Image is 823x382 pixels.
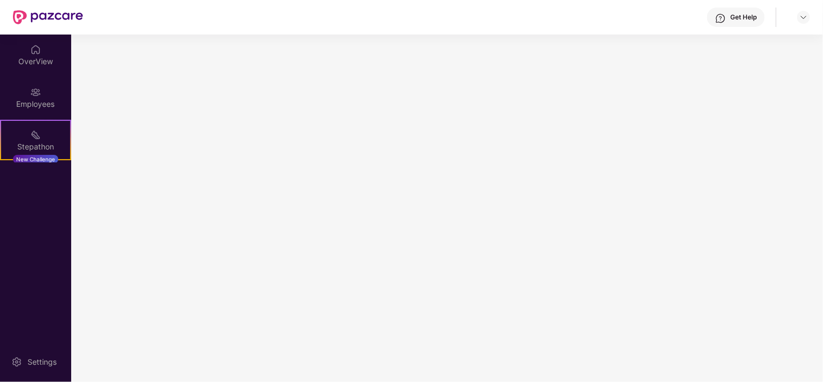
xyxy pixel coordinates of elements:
[30,129,41,140] img: svg+xml;base64,PHN2ZyB4bWxucz0iaHR0cDovL3d3dy53My5vcmcvMjAwMC9zdmciIHdpZHRoPSIyMSIgaGVpZ2h0PSIyMC...
[30,87,41,98] img: svg+xml;base64,PHN2ZyBpZD0iRW1wbG95ZWVzIiB4bWxucz0iaHR0cDovL3d3dy53My5vcmcvMjAwMC9zdmciIHdpZHRoPS...
[11,357,22,367] img: svg+xml;base64,PHN2ZyBpZD0iU2V0dGluZy0yMHgyMCIgeG1sbnM9Imh0dHA6Ly93d3cudzMub3JnLzIwMDAvc3ZnIiB3aW...
[730,13,757,22] div: Get Help
[1,141,70,152] div: Stepathon
[13,155,58,163] div: New Challenge
[24,357,60,367] div: Settings
[799,13,808,22] img: svg+xml;base64,PHN2ZyBpZD0iRHJvcGRvd24tMzJ4MzIiIHhtbG5zPSJodHRwOi8vd3d3LnczLm9yZy8yMDAwL3N2ZyIgd2...
[30,44,41,55] img: svg+xml;base64,PHN2ZyBpZD0iSG9tZSIgeG1sbnM9Imh0dHA6Ly93d3cudzMub3JnLzIwMDAvc3ZnIiB3aWR0aD0iMjAiIG...
[715,13,726,24] img: svg+xml;base64,PHN2ZyBpZD0iSGVscC0zMngzMiIgeG1sbnM9Imh0dHA6Ly93d3cudzMub3JnLzIwMDAvc3ZnIiB3aWR0aD...
[13,10,83,24] img: New Pazcare Logo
